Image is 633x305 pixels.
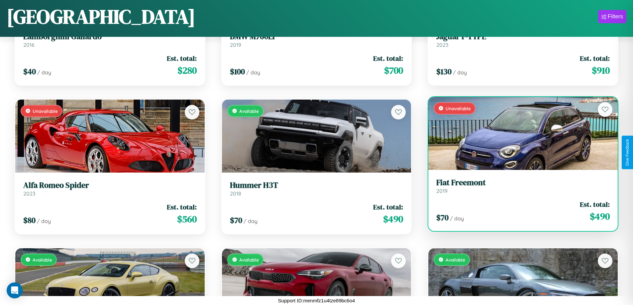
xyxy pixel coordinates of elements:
[436,66,452,77] span: $ 130
[23,181,197,197] a: Alfa Romeo Spider2023
[23,190,35,197] span: 2023
[37,218,51,224] span: / day
[23,32,197,41] h3: Lamborghini Gallardo
[436,178,610,188] h3: Fiat Freemont
[7,3,195,30] h1: [GEOGRAPHIC_DATA]
[177,212,197,226] span: $ 560
[33,257,52,263] span: Available
[383,212,403,226] span: $ 490
[230,41,241,48] span: 2019
[436,41,448,48] span: 2023
[450,215,464,222] span: / day
[23,215,36,226] span: $ 80
[167,53,197,63] span: Est. total:
[446,106,471,111] span: Unavailable
[230,181,403,197] a: Hummer H3T2018
[453,69,467,76] span: / day
[590,210,610,223] span: $ 490
[23,66,36,77] span: $ 40
[239,108,259,114] span: Available
[436,32,610,41] h3: Jaguar F-TYPE
[598,10,626,23] button: Filters
[230,190,241,197] span: 2018
[436,188,448,194] span: 2019
[580,199,610,209] span: Est. total:
[23,41,35,48] span: 2016
[592,64,610,77] span: $ 910
[23,32,197,48] a: Lamborghini Gallardo2016
[230,66,245,77] span: $ 100
[580,53,610,63] span: Est. total:
[625,139,630,166] div: Give Feedback
[230,181,403,190] h3: Hummer H3T
[177,64,197,77] span: $ 280
[239,257,259,263] span: Available
[244,218,258,224] span: / day
[446,257,465,263] span: Available
[608,13,623,20] div: Filters
[278,296,355,305] p: Support ID: menmfz1u4tze89bc6o4
[384,64,403,77] span: $ 700
[23,181,197,190] h3: Alfa Romeo Spider
[230,215,242,226] span: $ 70
[246,69,260,76] span: / day
[436,32,610,48] a: Jaguar F-TYPE2023
[230,32,403,41] h3: BMW M760Li
[436,212,449,223] span: $ 70
[436,178,610,194] a: Fiat Freemont2019
[373,202,403,212] span: Est. total:
[230,32,403,48] a: BMW M760Li2019
[33,108,58,114] span: Unavailable
[167,202,197,212] span: Est. total:
[7,282,23,298] div: Open Intercom Messenger
[37,69,51,76] span: / day
[373,53,403,63] span: Est. total:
